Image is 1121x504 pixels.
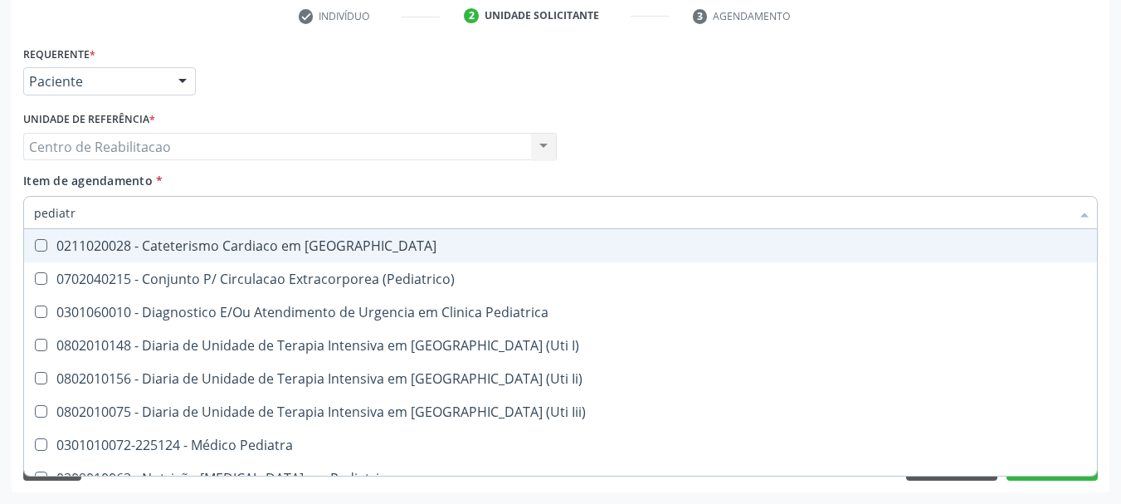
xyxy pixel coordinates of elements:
[34,306,1087,319] div: 0301060010 - Diagnostico E/Ou Atendimento de Urgencia em Clinica Pediatrica
[34,438,1087,452] div: 0301010072-225124 - Médico Pediatra
[29,73,162,90] span: Paciente
[23,42,95,67] label: Requerente
[34,472,1087,485] div: 0309010063 - Nutrição [MEDICAL_DATA] em Pediatria
[464,8,479,23] div: 2
[34,272,1087,286] div: 0702040215 - Conjunto P/ Circulacao Extracorporea (Pediatrico)
[34,196,1070,229] input: Buscar por procedimentos
[34,339,1087,352] div: 0802010148 - Diaria de Unidade de Terapia Intensiva em [GEOGRAPHIC_DATA] (Uti I)
[23,107,155,133] label: Unidade de referência
[34,405,1087,418] div: 0802010075 - Diaria de Unidade de Terapia Intensiva em [GEOGRAPHIC_DATA] (Uti Iii)
[485,8,599,23] div: Unidade solicitante
[23,173,153,188] span: Item de agendamento
[34,239,1087,252] div: 0211020028 - Cateterismo Cardiaco em [GEOGRAPHIC_DATA]
[34,372,1087,385] div: 0802010156 - Diaria de Unidade de Terapia Intensiva em [GEOGRAPHIC_DATA] (Uti Ii)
